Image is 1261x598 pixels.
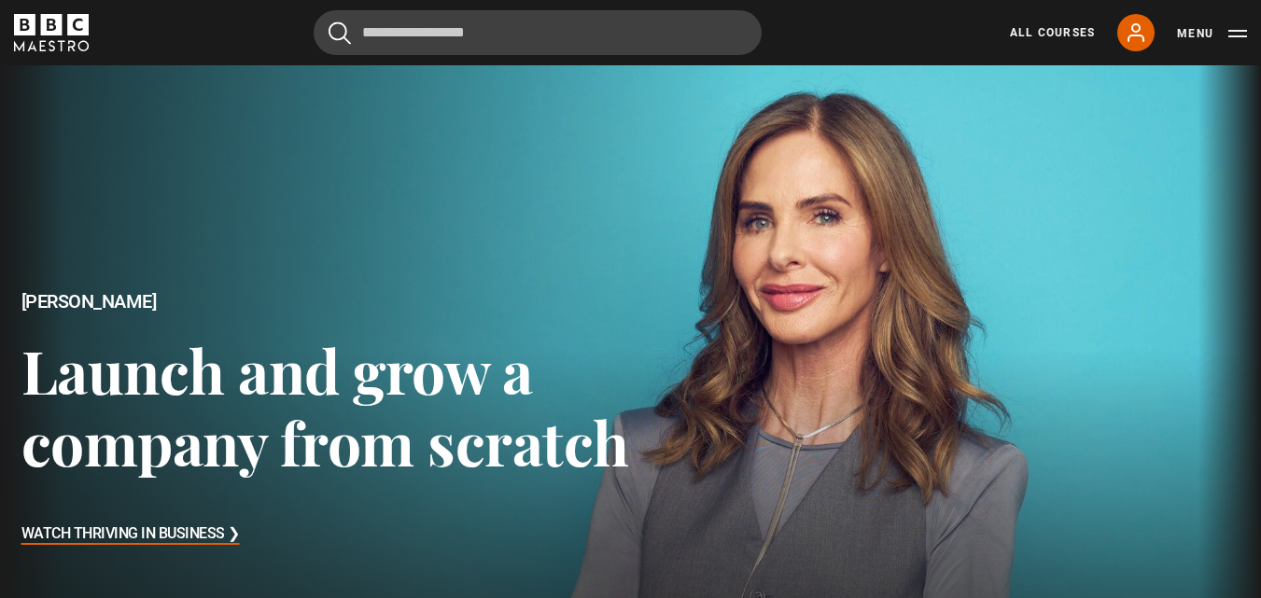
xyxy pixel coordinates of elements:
button: Submit the search query [329,21,351,45]
a: All Courses [1010,24,1095,41]
button: Toggle navigation [1177,24,1247,43]
h3: Launch and grow a company from scratch [21,334,631,479]
h2: [PERSON_NAME] [21,291,631,313]
input: Search [314,10,762,55]
svg: BBC Maestro [14,14,89,51]
h3: Watch Thriving in Business ❯ [21,521,240,549]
